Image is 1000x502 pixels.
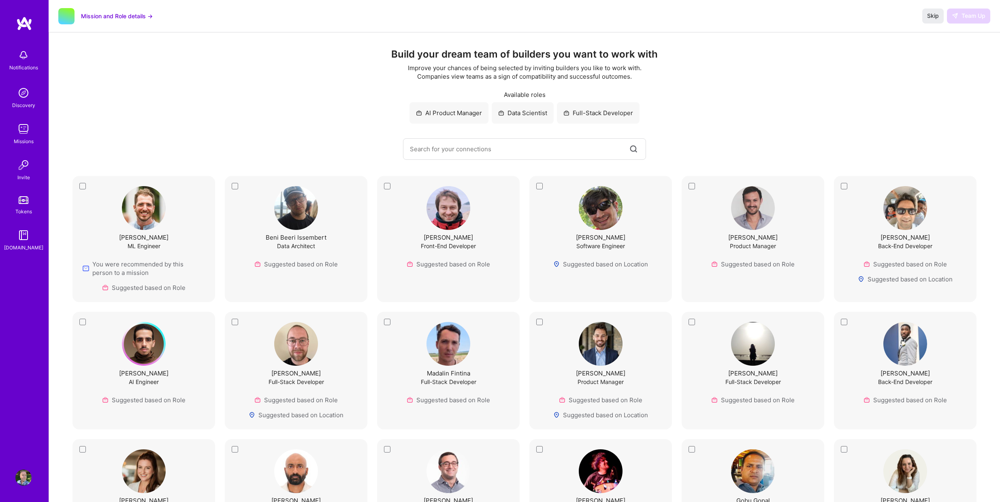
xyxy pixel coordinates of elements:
div: Suggested based on Location [858,275,953,283]
a: User Avatar [883,322,927,366]
img: teamwork [15,121,32,137]
img: Role icon [102,284,109,291]
div: Suggested based on Role [864,396,947,404]
div: [PERSON_NAME] [576,369,625,378]
span: Skip [927,12,939,20]
div: Beni Beeri Issembert [266,233,326,242]
img: Role icon [407,397,413,403]
img: bell [15,47,32,63]
button: Mission and Role details → [81,12,153,20]
h3: Build your dream team of builders you want to work with [65,49,984,60]
div: Discovery [12,101,35,109]
div: Tokens [15,207,32,216]
div: Suggested based on Role [254,396,338,404]
img: guide book [15,227,32,243]
img: User Avatar [579,186,623,230]
div: Back-End Developer [878,378,932,386]
input: Search for your connections [410,139,628,159]
a: User Avatar [579,322,623,366]
div: Data Scientist [492,102,554,124]
div: Invite [17,173,30,182]
div: Available roles [65,90,984,99]
img: Role icon [864,397,870,403]
div: Product Manager [730,242,776,250]
div: Software Engineer [576,242,625,250]
i: icon SearchGrey [628,144,639,154]
div: Suggested based on Role [407,260,490,268]
div: Missions [14,137,34,146]
img: User Avatar [122,449,166,493]
div: Suggested based on Location [553,260,648,268]
div: ML Engineer [128,242,160,250]
img: Invite [15,157,32,173]
img: tokens [19,196,28,204]
img: mission recommendation icon [83,265,89,272]
img: Locations icon [249,412,255,418]
img: Locations icon [858,276,864,282]
img: Role icon [711,261,718,267]
img: Role icon [864,261,870,267]
div: Suggested based on Role [711,396,795,404]
div: Suggested based on Location [553,411,648,419]
img: User Avatar [731,322,775,366]
img: Role icon [102,397,109,403]
a: User Avatar [883,186,927,230]
i: icon SuitcaseGray [498,110,504,116]
div: Full-Stack Developer [269,378,324,386]
div: Suggested based on Location [249,411,343,419]
img: User Avatar [731,449,775,493]
img: User Avatar [426,449,470,493]
div: [PERSON_NAME] [881,233,930,242]
div: [PERSON_NAME] [271,369,321,378]
div: AI Engineer [129,378,159,386]
img: User Avatar [426,322,470,366]
img: User Avatar [731,186,775,230]
div: [DOMAIN_NAME] [4,243,43,252]
img: User Avatar [122,186,166,230]
div: Full-Stack Developer [421,378,476,386]
div: [PERSON_NAME] [728,369,778,378]
div: [PERSON_NAME] [424,233,473,242]
div: [PERSON_NAME] [576,233,625,242]
img: User Avatar [274,449,318,493]
img: User Avatar [426,186,470,230]
div: Suggested based on Role [102,396,186,404]
div: [PERSON_NAME] [119,233,168,242]
img: discovery [15,85,32,101]
img: User Avatar [15,470,32,486]
div: You were recommended by this person to a mission [83,260,205,277]
img: Locations icon [553,261,560,267]
img: User Avatar [274,186,318,230]
div: Madalin Fintina [427,369,470,378]
div: Suggested based on Role [559,396,642,404]
img: Role icon [407,261,413,267]
i: icon SuitcaseGray [416,110,422,116]
img: Role icon [711,397,718,403]
img: Role icon [254,261,261,267]
a: User Avatar [274,322,318,366]
img: User Avatar [579,449,623,493]
div: [PERSON_NAME] [728,233,778,242]
div: Improve your chances of being selected by inviting builders you like to work with. Companies view... [404,64,645,81]
a: User Avatar [13,470,34,486]
div: Suggested based on Role [102,283,186,292]
div: Front-End Developer [421,242,476,250]
img: User Avatar [883,449,927,493]
img: Role icon [559,397,565,403]
div: AI Product Manager [409,102,488,124]
img: User Avatar [122,322,166,366]
div: Suggested based on Role [407,396,490,404]
div: Notifications [9,63,38,72]
div: Back-End Developer [878,242,932,250]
